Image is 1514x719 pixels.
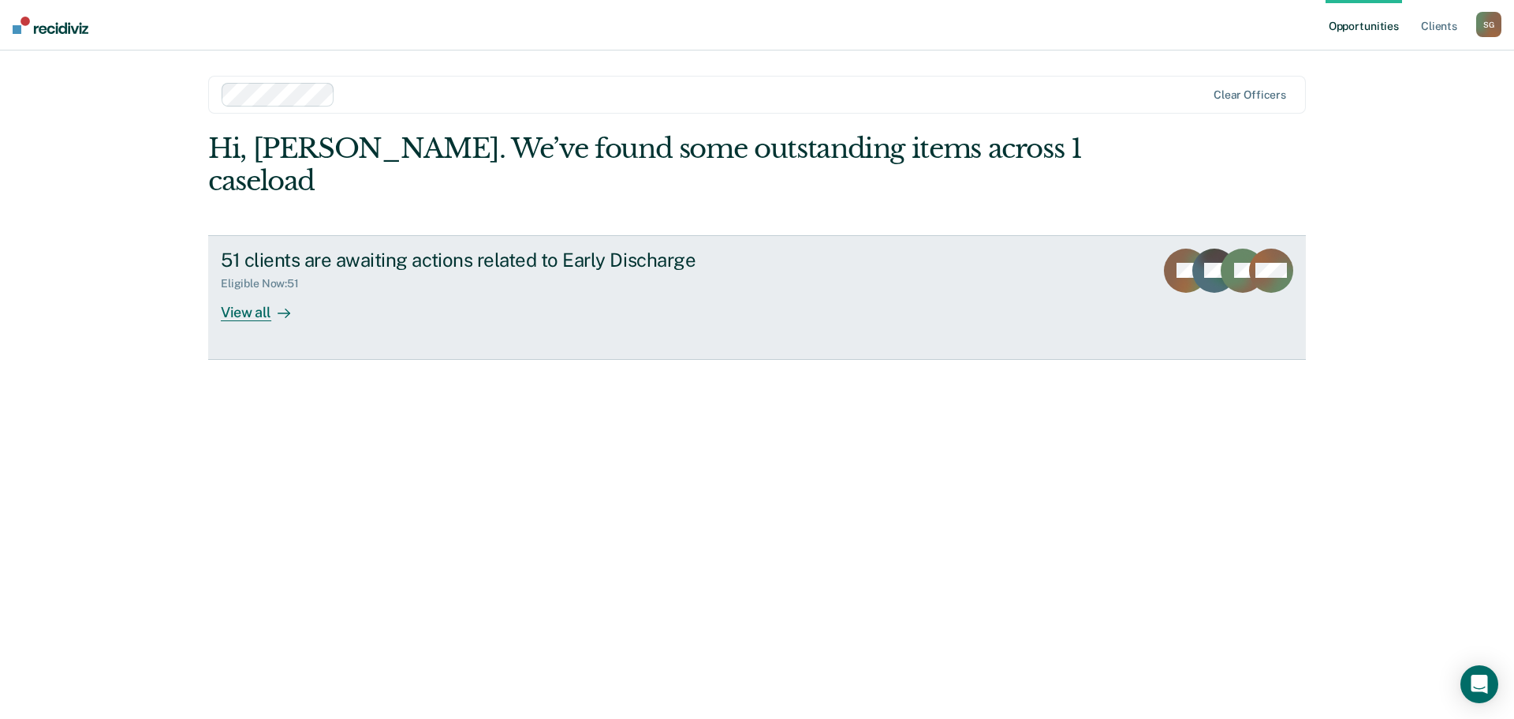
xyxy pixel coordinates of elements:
div: 51 clients are awaiting actions related to Early Discharge [221,249,774,271]
div: Clear officers [1214,88,1286,102]
div: View all [221,290,309,321]
img: Recidiviz [13,17,88,34]
a: 51 clients are awaiting actions related to Early DischargeEligible Now:51View all [208,235,1306,360]
button: SG [1476,12,1501,37]
div: Open Intercom Messenger [1460,665,1498,703]
div: Hi, [PERSON_NAME]. We’ve found some outstanding items across 1 caseload [208,133,1087,197]
div: Eligible Now : 51 [221,277,311,290]
div: S G [1476,12,1501,37]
